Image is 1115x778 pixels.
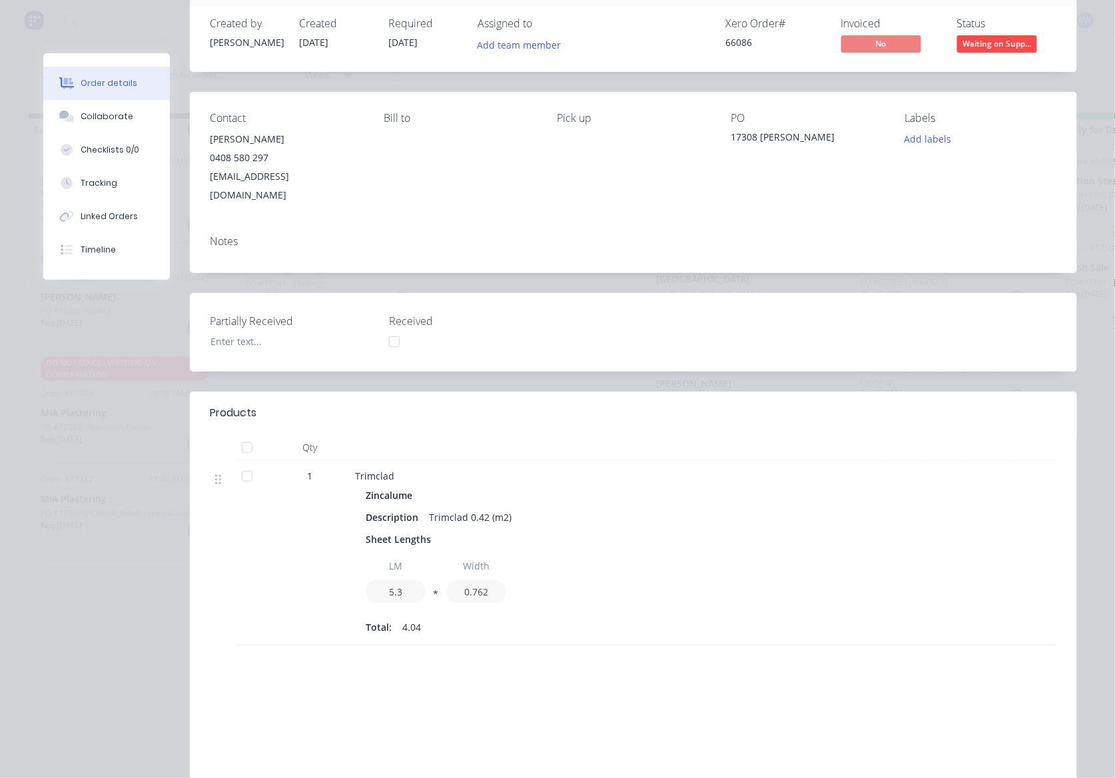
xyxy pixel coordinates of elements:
[366,620,392,634] span: Total:
[557,112,710,125] div: Pick up
[957,17,1057,30] div: Status
[355,470,394,482] span: Trimclad
[270,434,350,461] div: Qty
[210,235,1057,248] div: Notes
[81,111,133,123] div: Collaborate
[210,167,362,204] div: [EMAIL_ADDRESS][DOMAIN_NAME]
[478,35,568,53] button: Add team member
[366,486,418,505] div: Zincalume
[366,554,426,578] input: Label
[446,580,506,603] input: Value
[307,469,312,483] span: 1
[81,177,117,189] div: Tracking
[897,130,958,148] button: Add labels
[366,530,436,549] div: Sheet Lengths
[210,313,376,329] label: Partially Received
[470,35,568,53] button: Add team member
[43,100,170,133] button: Collaborate
[81,210,138,222] div: Linked Orders
[841,35,921,52] span: No
[43,133,170,167] button: Checklists 0/0
[725,17,825,30] div: Xero Order #
[388,17,462,30] div: Required
[210,149,362,167] div: 0408 580 297
[43,167,170,200] button: Tracking
[366,580,426,603] input: Value
[81,77,137,89] div: Order details
[43,67,170,100] button: Order details
[299,36,328,49] span: [DATE]
[210,35,283,49] div: [PERSON_NAME]
[81,244,116,256] div: Timeline
[478,17,611,30] div: Assigned to
[299,17,372,30] div: Created
[210,17,283,30] div: Created by
[81,144,139,156] div: Checklists 0/0
[43,233,170,266] button: Timeline
[957,35,1037,55] button: Waiting on Supp...
[388,36,418,49] span: [DATE]
[841,17,941,30] div: Invoiced
[43,200,170,233] button: Linked Orders
[384,112,536,125] div: Bill to
[389,313,556,329] label: Received
[725,35,825,49] div: 66086
[446,554,506,578] input: Label
[905,112,1057,125] div: Labels
[731,130,883,149] div: 17308 [PERSON_NAME]
[210,112,362,125] div: Contact
[210,130,362,149] div: [PERSON_NAME]
[402,620,421,634] span: 4.04
[366,508,424,527] div: Description
[957,35,1037,52] span: Waiting on Supp...
[731,112,883,125] div: PO
[424,508,517,527] div: Trimclad 0.42 (m2)
[210,130,362,204] div: [PERSON_NAME]0408 580 297[EMAIL_ADDRESS][DOMAIN_NAME]
[210,405,256,421] div: Products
